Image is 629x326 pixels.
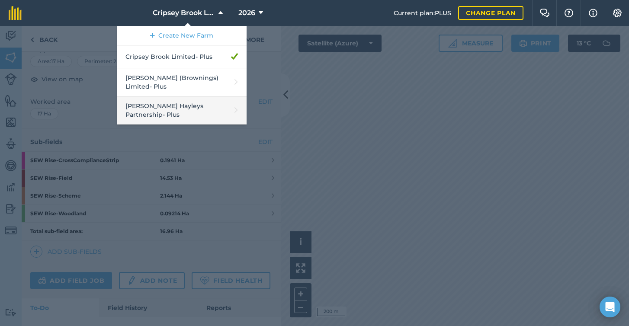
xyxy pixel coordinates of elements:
[564,9,574,17] img: A question mark icon
[394,8,451,18] span: Current plan : PLUS
[458,6,523,20] a: Change plan
[9,6,22,20] img: fieldmargin Logo
[600,297,620,317] div: Open Intercom Messenger
[117,26,247,45] a: Create New Farm
[238,8,255,18] span: 2026
[117,45,247,68] a: Cripsey Brook Limited- Plus
[117,96,247,125] a: [PERSON_NAME] Hayleys Partnership- Plus
[153,8,215,18] span: Cripsey Brook Limited
[612,9,623,17] img: A cog icon
[589,8,597,18] img: svg+xml;base64,PHN2ZyB4bWxucz0iaHR0cDovL3d3dy53My5vcmcvMjAwMC9zdmciIHdpZHRoPSIxNyIgaGVpZ2h0PSIxNy...
[539,9,550,17] img: Two speech bubbles overlapping with the left bubble in the forefront
[117,68,247,96] a: [PERSON_NAME] (Brownings) Limited- Plus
